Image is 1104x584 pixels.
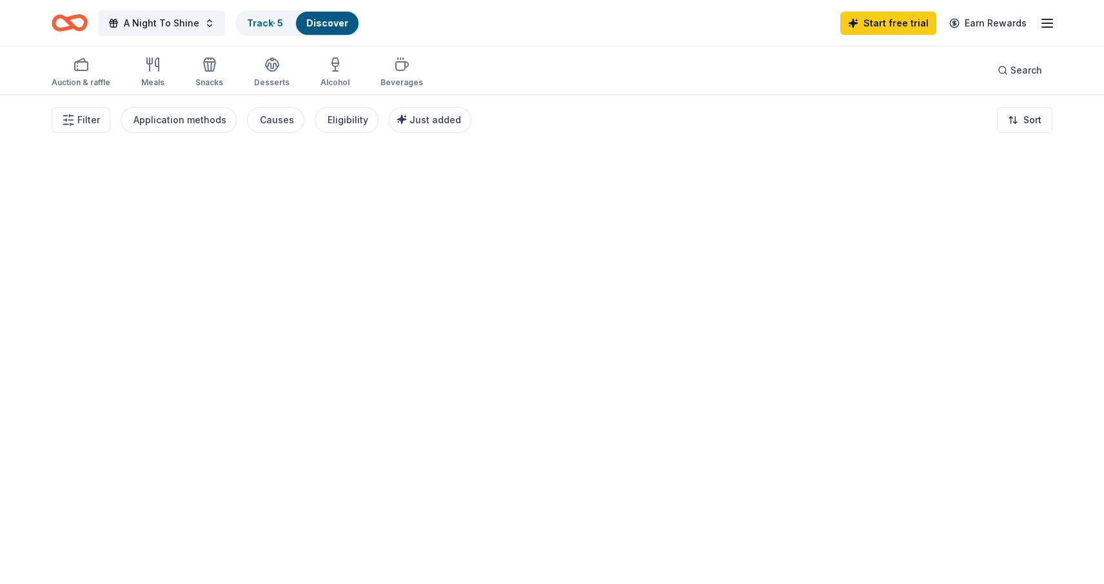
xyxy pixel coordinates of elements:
div: Eligibility [328,112,368,128]
a: Home [52,8,88,38]
button: A Night To Shine [98,10,225,36]
div: Snacks [195,77,223,88]
button: Causes [247,107,304,133]
button: Filter [52,107,110,133]
button: Alcohol [320,52,350,94]
button: Sort [997,107,1052,133]
span: Sort [1023,112,1041,128]
div: Meals [141,77,164,88]
button: Beverages [380,52,423,94]
div: Causes [260,112,294,128]
button: Snacks [195,52,223,94]
span: Filter [77,112,100,128]
a: Start free trial [840,12,936,35]
span: Search [1010,63,1042,78]
button: Auction & raffle [52,52,110,94]
span: Just added [409,114,461,125]
a: Earn Rewards [941,12,1034,35]
button: Desserts [254,52,290,94]
div: Desserts [254,77,290,88]
span: A Night To Shine [124,15,199,31]
button: Just added [389,107,471,133]
div: Auction & raffle [52,77,110,88]
button: Application methods [121,107,237,133]
button: Search [987,57,1052,83]
div: Beverages [380,77,423,88]
button: Track· 5Discover [235,10,360,36]
a: Discover [306,17,348,28]
div: Application methods [133,112,226,128]
a: Track· 5 [247,17,283,28]
div: Alcohol [320,77,350,88]
button: Eligibility [315,107,379,133]
button: Meals [141,52,164,94]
